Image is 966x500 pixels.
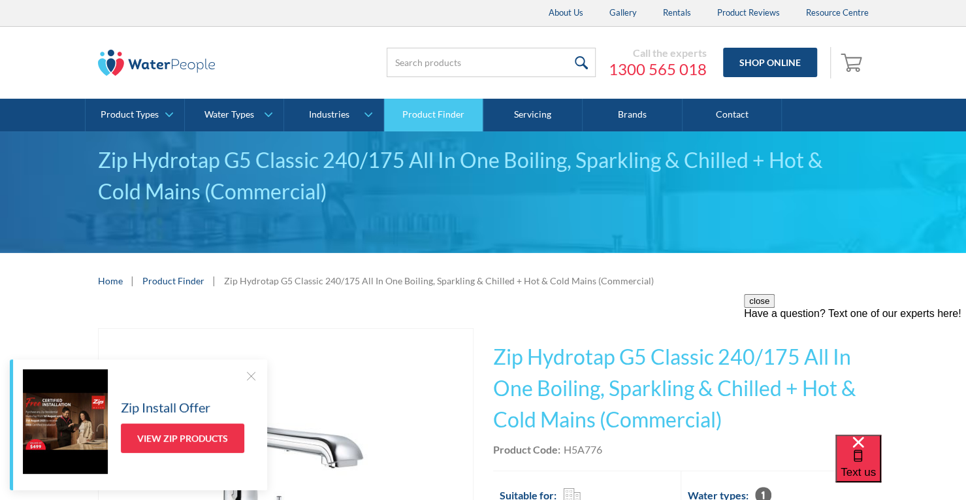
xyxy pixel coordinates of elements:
[129,273,136,288] div: |
[211,273,217,288] div: |
[384,99,483,131] a: Product Finder
[121,397,210,417] h5: Zip Install Offer
[185,99,283,131] a: Water Types
[98,144,869,207] div: Zip Hydrotap G5 Classic 240/175 All In One Boiling, Sparkling & Chilled + Hot & Cold Mains (Comme...
[683,99,782,131] a: Contact
[493,443,560,456] strong: Product Code:
[493,341,869,435] h1: Zip Hydrotap G5 Classic 240/175 All In One Boiling, Sparkling & Chilled + Hot & Cold Mains (Comme...
[284,99,383,131] a: Industries
[609,46,707,59] div: Call the experts
[224,274,654,288] div: Zip Hydrotap G5 Classic 240/175 All In One Boiling, Sparkling & Chilled + Hot & Cold Mains (Comme...
[841,52,865,73] img: shopping cart
[98,274,123,288] a: Home
[609,59,707,79] a: 1300 565 018
[204,109,254,120] div: Water Types
[308,109,349,120] div: Industries
[387,48,596,77] input: Search products
[835,435,966,500] iframe: podium webchat widget bubble
[121,424,244,453] a: View Zip Products
[142,274,204,288] a: Product Finder
[86,99,184,131] a: Product Types
[23,369,108,474] img: Zip Install Offer
[564,442,602,458] div: H5A776
[98,50,216,76] img: The Water People
[744,294,966,451] iframe: podium webchat widget prompt
[583,99,682,131] a: Brands
[101,109,159,120] div: Product Types
[483,99,583,131] a: Servicing
[723,48,817,77] a: Shop Online
[837,47,869,78] a: Open empty cart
